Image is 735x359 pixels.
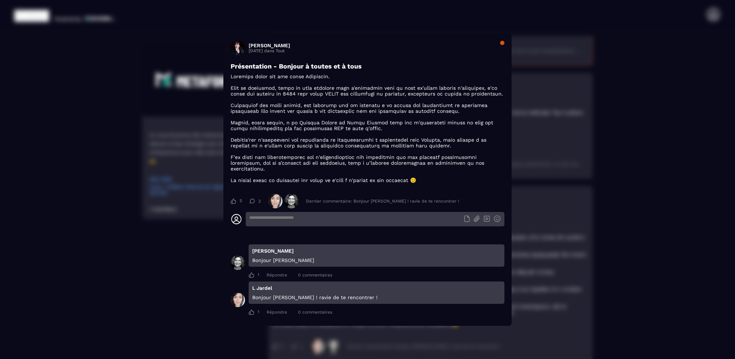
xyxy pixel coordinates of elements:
[231,62,504,70] h3: Présentation - Bonjour à toutes et à tous
[240,198,242,204] span: 5
[298,272,300,278] span: 0
[258,199,261,204] span: 2
[258,272,259,278] span: 1
[231,74,504,183] p: Loremips dolor sit ame conse Adipiscin. Elit se doeiusmod, tempo in utla etdolore magn a'enimadmi...
[302,310,332,315] span: commentaires
[252,285,501,291] p: L Jardel
[252,257,501,263] p: Bonjour [PERSON_NAME]
[252,248,501,254] p: [PERSON_NAME]
[252,294,501,300] p: Bonjour [PERSON_NAME] ! ravie de te rencontrer !
[267,310,287,315] div: Répondre
[306,199,459,204] div: Dernier commentaire: Bonjour [PERSON_NAME] ! ravie de te rencontrer !
[249,48,290,53] p: [DATE] dans Tout
[302,272,332,278] span: commentaires
[258,309,259,315] span: 1
[298,310,300,315] span: 0
[267,272,287,278] div: Répondre
[249,43,290,48] h3: [PERSON_NAME]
